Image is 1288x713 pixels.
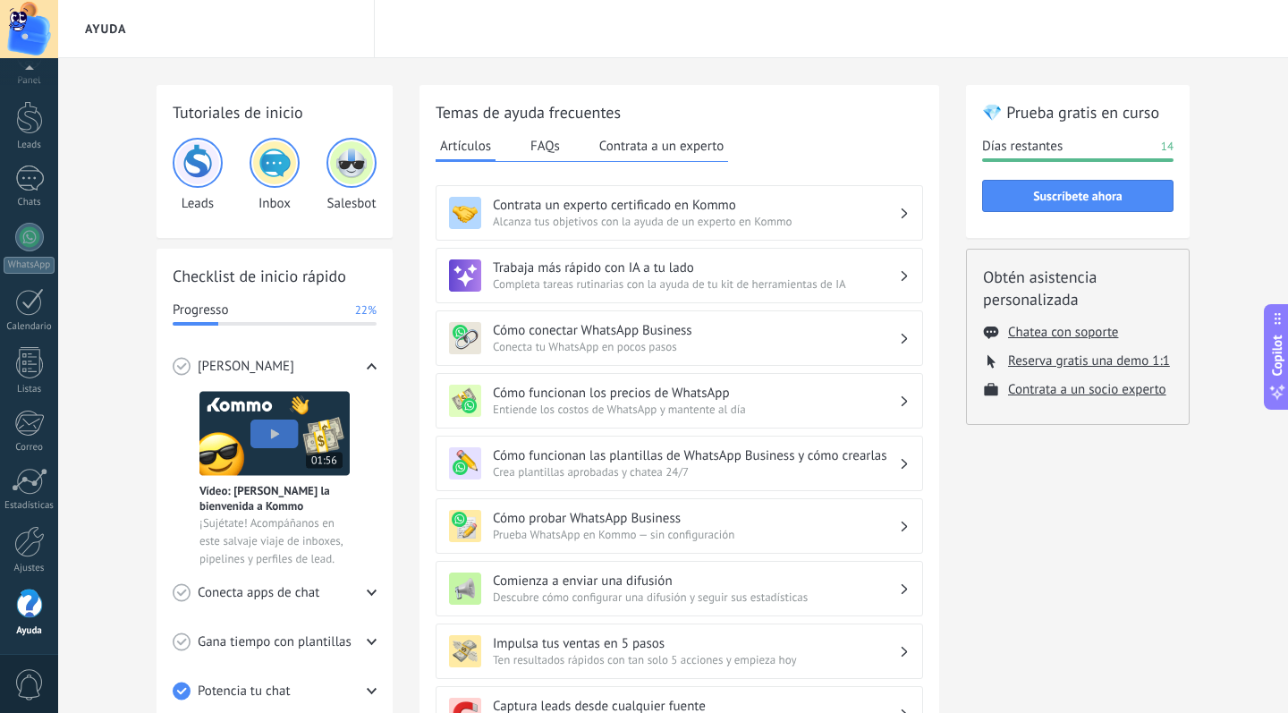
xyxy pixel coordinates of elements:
[982,180,1174,212] button: Suscríbete ahora
[1008,352,1170,369] button: Reserva gratis una demo 1:1
[173,138,223,212] div: Leads
[4,442,55,454] div: Correo
[1008,324,1118,341] button: Chatea con soporte
[493,527,899,542] span: Prueba WhatsApp en Kommo — sin configuración
[199,514,350,568] span: ¡Sujétate! Acompáñanos en este salvaje viaje de inboxes, pipelines y perfiles de lead.
[436,132,496,162] button: Artículos
[1033,190,1123,202] span: Suscríbete ahora
[355,301,377,319] span: 22%
[493,447,899,464] h3: Cómo funcionan las plantillas de WhatsApp Business y cómo crearlas
[493,464,899,480] span: Crea plantillas aprobadas y chatea 24/7
[983,266,1173,310] h2: Obtén asistencia personalizada
[595,132,728,159] button: Contrata a un experto
[493,635,899,652] h3: Impulsa tus ventas en 5 pasos
[493,214,899,229] span: Alcanza tus objetivos con la ayuda de un experto en Kommo
[493,385,899,402] h3: Cómo funcionan los precios de WhatsApp
[4,197,55,208] div: Chats
[982,101,1174,123] h2: 💎 Prueba gratis en curso
[4,500,55,512] div: Estadísticas
[493,652,899,667] span: Ten resultados rápidos con tan solo 5 acciones y empieza hoy
[173,265,377,287] h2: Checklist de inicio rápido
[173,101,377,123] h2: Tutoriales de inicio
[493,402,899,417] span: Entiende los costos de WhatsApp y mantente al día
[198,683,291,700] span: Potencia tu chat
[199,391,350,476] img: Meet video
[493,259,899,276] h3: Trabaja más rápido con IA a tu lado
[4,563,55,574] div: Ajustes
[4,625,55,637] div: Ayuda
[1268,335,1286,376] span: Copilot
[493,197,899,214] h3: Contrata un experto certificado en Kommo
[493,276,899,292] span: Completa tareas rutinarias con la ayuda de tu kit de herramientas de IA
[493,510,899,527] h3: Cómo probar WhatsApp Business
[199,483,350,514] span: Vídeo: [PERSON_NAME] la bienvenida a Kommo
[4,140,55,151] div: Leads
[436,101,923,123] h2: Temas de ayuda frecuentes
[198,584,319,602] span: Conecta apps de chat
[493,590,899,605] span: Descubre cómo configurar una difusión y seguir sus estadísticas
[326,138,377,212] div: Salesbot
[1161,138,1174,156] span: 14
[198,633,352,651] span: Gana tiempo con plantillas
[982,138,1063,156] span: Días restantes
[493,322,899,339] h3: Cómo conectar WhatsApp Business
[250,138,300,212] div: Inbox
[526,132,564,159] button: FAQs
[4,257,55,274] div: WhatsApp
[493,573,899,590] h3: Comienza a enviar una difusión
[173,301,228,319] span: Progresso
[493,339,899,354] span: Conecta tu WhatsApp en pocos pasos
[198,358,294,376] span: [PERSON_NAME]
[1008,381,1166,398] button: Contrata a un socio experto
[4,321,55,333] div: Calendario
[4,384,55,395] div: Listas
